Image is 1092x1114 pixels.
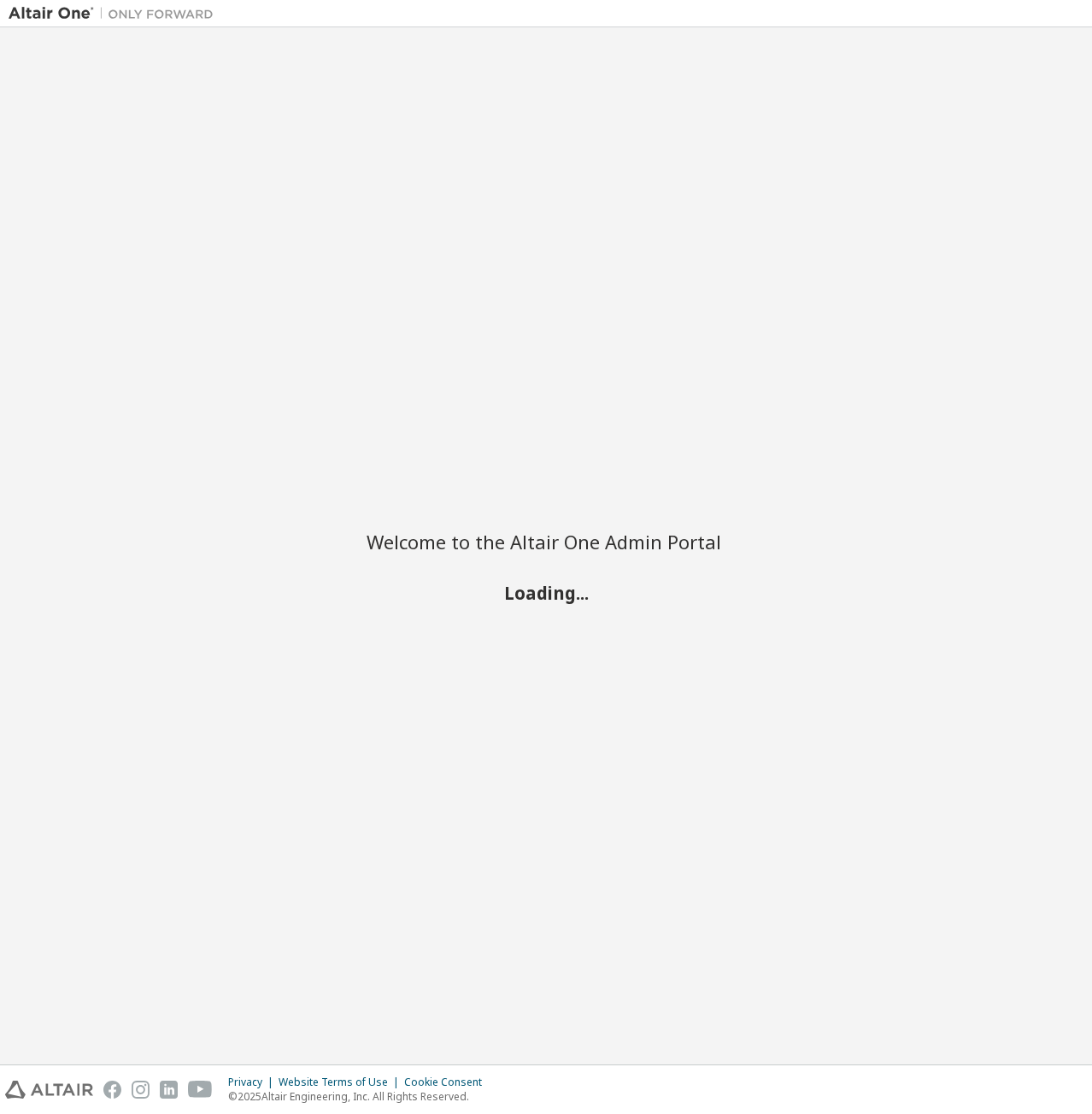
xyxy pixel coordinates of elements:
p: © 2025 Altair Engineering, Inc. All Rights Reserved. [228,1089,492,1104]
img: linkedin.svg [160,1081,178,1099]
h2: Welcome to the Altair One Admin Portal [367,530,725,554]
h2: Loading... [367,582,725,604]
img: facebook.svg [103,1081,121,1099]
img: altair_logo.svg [5,1081,93,1099]
img: instagram.svg [132,1081,150,1099]
div: Cookie Consent [404,1076,492,1089]
div: Privacy [228,1076,279,1089]
img: youtube.svg [188,1081,213,1099]
img: Altair One [9,5,222,22]
div: Website Terms of Use [279,1076,404,1089]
